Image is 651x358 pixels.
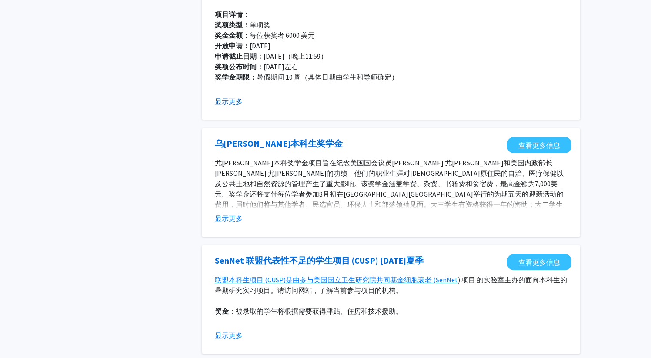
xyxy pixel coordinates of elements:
[215,137,343,150] a: 在新标签页中打开
[215,275,436,284] a: 联盟本科生项目 (CUSP)是由参与美国国立卫生研究院共同基金细胞衰老 (
[215,20,250,29] font: 奖项类型：
[215,158,564,219] font: 尤[PERSON_NAME]本科奖学金项目旨在纪念美国国会议员[PERSON_NAME]·尤[PERSON_NAME]和美国内政部长[PERSON_NAME]·尤[PERSON_NAME]的功绩...
[215,255,424,266] font: SenNet 联盟代表性不足的学生项目 (CUSP) [DATE]夏季
[215,73,257,81] font: 奖学金期限：
[215,31,250,40] font: 奖金金额：
[215,213,243,224] button: 显示更多
[250,20,270,29] font: 单项奖
[250,41,270,50] font: [DATE]
[250,31,315,40] font: 每位获奖者 6000 美元
[215,62,264,71] font: 奖项公布时间：
[264,62,298,71] font: [DATE]左右
[215,97,243,106] font: 显示更多
[518,258,560,267] font: 查看更多信息
[229,307,403,315] font: ：被录取的学生将根据需要获得津贴、住房和技术援助。
[215,52,264,60] font: 申请截止日期：
[507,254,571,270] a: 在新标签页中打开
[215,331,243,340] font: 显示更多
[215,138,343,149] font: 乌[PERSON_NAME]本科生奖学金
[270,286,403,294] font: 。请访问网站，了解当前参与项目的机构。
[215,96,243,107] button: 显示更多
[215,330,243,341] button: 显示更多
[215,41,250,50] font: 开放申请：
[215,307,229,315] font: 资金
[436,275,458,284] a: SenNet
[215,10,250,19] font: 项目详情：
[507,137,571,153] a: 在新标签页中打开
[518,141,560,150] font: 查看更多信息
[264,52,327,60] font: [DATE]（晚上11:59）
[215,214,243,223] font: 显示更多
[7,319,37,351] iframe: 聊天
[215,254,424,267] a: 在新标签页中打开
[257,73,398,81] font: 暑假期间 10 周（具体日期由学生和导师确定）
